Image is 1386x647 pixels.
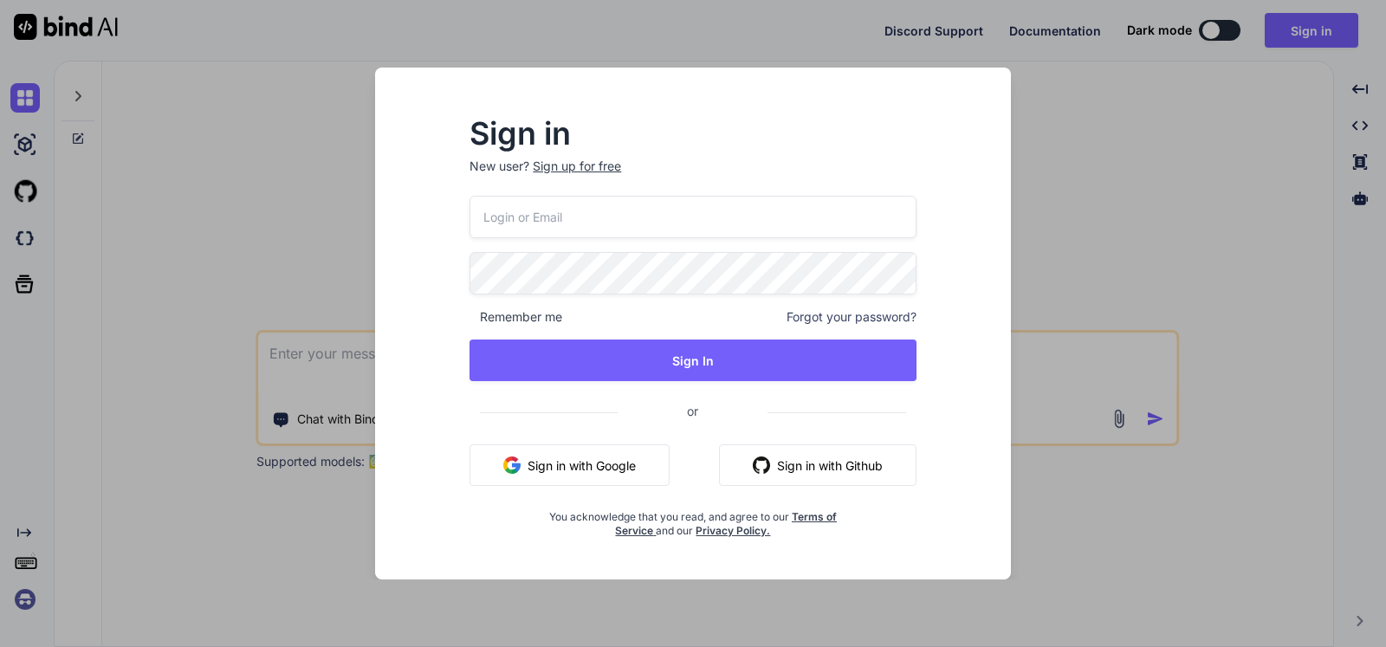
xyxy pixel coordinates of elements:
[615,510,837,537] a: Terms of Service
[533,158,621,175] div: Sign up for free
[719,444,916,486] button: Sign in with Github
[470,120,916,147] h2: Sign in
[787,308,916,326] span: Forgot your password?
[696,524,770,537] a: Privacy Policy.
[470,340,916,381] button: Sign In
[753,456,770,474] img: github
[470,444,670,486] button: Sign in with Google
[470,196,916,238] input: Login or Email
[544,500,842,538] div: You acknowledge that you read, and agree to our and our
[503,456,521,474] img: google
[618,390,767,432] span: or
[470,158,916,196] p: New user?
[470,308,562,326] span: Remember me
